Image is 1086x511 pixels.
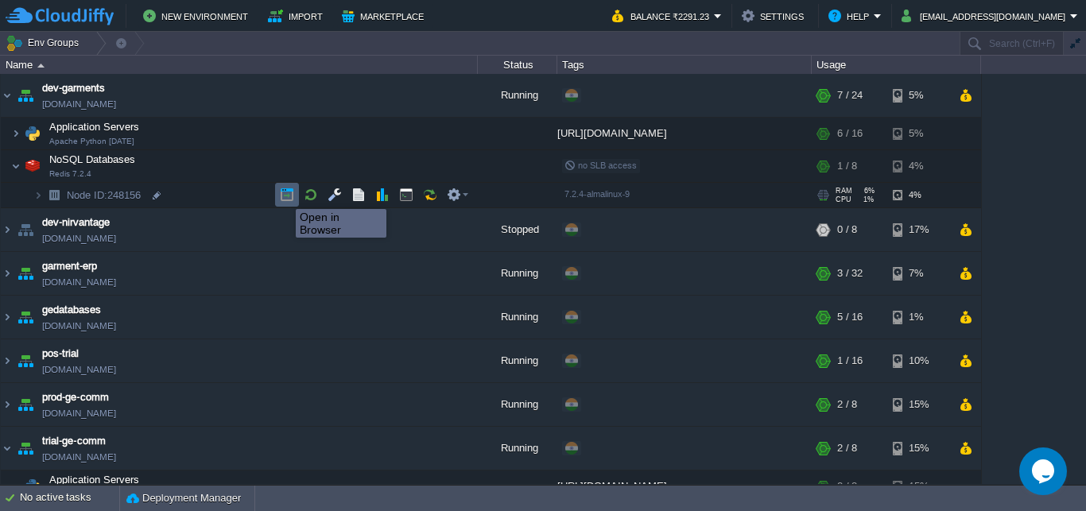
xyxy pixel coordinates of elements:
[14,383,37,426] img: AMDAwAAAACH5BAEAAAAALAAAAAABAAEAAAICRAEAOw==
[479,56,557,74] div: Status
[1,208,14,251] img: AMDAwAAAACH5BAEAAAAALAAAAAABAAEAAAICRAEAOw==
[564,189,630,199] span: 7.2.4-almalinux-9
[342,6,429,25] button: Marketplace
[893,150,944,182] div: 4%
[837,339,863,382] div: 1 / 16
[6,32,84,54] button: Env Groups
[813,56,980,74] div: Usage
[893,74,944,117] div: 5%
[1,296,14,339] img: AMDAwAAAACH5BAEAAAAALAAAAAABAAEAAAICRAEAOw==
[11,118,21,149] img: AMDAwAAAACH5BAEAAAAALAAAAAABAAEAAAICRAEAOw==
[143,6,253,25] button: New Environment
[837,427,857,470] div: 2 / 8
[48,153,138,166] span: NoSQL Databases
[478,427,557,470] div: Running
[42,215,110,230] a: dev-nirvantage
[837,470,857,502] div: 2 / 8
[557,470,812,502] div: [URL][DOMAIN_NAME]
[2,56,477,74] div: Name
[42,230,116,246] a: [DOMAIN_NAME]
[268,6,328,25] button: Import
[65,188,143,202] span: 248156
[33,183,43,207] img: AMDAwAAAACH5BAEAAAAALAAAAAABAAEAAAICRAEAOw==
[42,405,116,421] a: [DOMAIN_NAME]
[11,470,21,502] img: AMDAwAAAACH5BAEAAAAALAAAAAABAAEAAAICRAEAOw==
[837,383,857,426] div: 2 / 8
[837,74,863,117] div: 7 / 24
[1,383,14,426] img: AMDAwAAAACH5BAEAAAAALAAAAAABAAEAAAICRAEAOw==
[478,296,557,339] div: Running
[893,296,944,339] div: 1%
[478,74,557,117] div: Running
[1019,447,1070,495] iframe: chat widget
[300,211,382,236] div: Open in Browser
[21,150,44,182] img: AMDAwAAAACH5BAEAAAAALAAAAAABAAEAAAICRAEAOw==
[14,252,37,295] img: AMDAwAAAACH5BAEAAAAALAAAAAABAAEAAAICRAEAOw==
[11,150,21,182] img: AMDAwAAAACH5BAEAAAAALAAAAAABAAEAAAICRAEAOw==
[48,473,142,486] span: Application Servers
[893,252,944,295] div: 7%
[65,188,143,202] a: Node ID:248156
[858,195,874,203] span: 1%
[42,302,101,318] a: gedatabases
[42,389,109,405] a: prod-ge-comm
[21,470,44,502] img: AMDAwAAAACH5BAEAAAAALAAAAAABAAEAAAICRAEAOw==
[893,339,944,382] div: 10%
[893,118,944,149] div: 5%
[893,208,944,251] div: 17%
[42,362,116,377] a: [DOMAIN_NAME]
[48,120,142,134] span: Application Servers
[14,427,37,470] img: AMDAwAAAACH5BAEAAAAALAAAAAABAAEAAAICRAEAOw==
[742,6,809,25] button: Settings
[42,346,79,362] a: pos-trial
[893,470,944,502] div: 15%
[893,427,944,470] div: 15%
[42,274,116,290] a: [DOMAIN_NAME]
[42,449,116,465] a: [DOMAIN_NAME]
[49,137,134,146] span: Apache Python [DATE]
[828,6,874,25] button: Help
[42,96,116,112] a: [DOMAIN_NAME]
[1,252,14,295] img: AMDAwAAAACH5BAEAAAAALAAAAAABAAEAAAICRAEAOw==
[478,339,557,382] div: Running
[49,169,91,179] span: Redis 7.2.4
[837,150,857,182] div: 1 / 8
[836,187,852,195] span: RAM
[837,208,857,251] div: 0 / 8
[14,74,37,117] img: AMDAwAAAACH5BAEAAAAALAAAAAABAAEAAAICRAEAOw==
[14,208,37,251] img: AMDAwAAAACH5BAEAAAAALAAAAAABAAEAAAICRAEAOw==
[893,183,944,207] div: 4%
[48,474,142,486] a: Application Servers
[1,339,14,382] img: AMDAwAAAACH5BAEAAAAALAAAAAABAAEAAAICRAEAOw==
[67,189,107,201] span: Node ID:
[837,118,863,149] div: 6 / 16
[14,296,37,339] img: AMDAwAAAACH5BAEAAAAALAAAAAABAAEAAAICRAEAOw==
[557,118,812,149] div: [URL][DOMAIN_NAME]
[1,427,14,470] img: AMDAwAAAACH5BAEAAAAALAAAAAABAAEAAAICRAEAOw==
[893,383,944,426] div: 15%
[902,6,1070,25] button: [EMAIL_ADDRESS][DOMAIN_NAME]
[859,187,875,195] span: 6%
[478,208,557,251] div: Stopped
[837,252,863,295] div: 3 / 32
[126,490,241,506] button: Deployment Manager
[612,6,714,25] button: Balance ₹2291.23
[48,153,138,165] a: NoSQL DatabasesRedis 7.2.4
[6,6,114,26] img: CloudJiffy
[478,252,557,295] div: Running
[42,433,106,449] a: trial-ge-comm
[42,258,97,274] a: garment-erp
[42,318,116,334] span: [DOMAIN_NAME]
[1,74,14,117] img: AMDAwAAAACH5BAEAAAAALAAAAAABAAEAAAICRAEAOw==
[836,195,851,203] span: CPU
[48,121,142,133] a: Application ServersApache Python [DATE]
[43,183,65,207] img: AMDAwAAAACH5BAEAAAAALAAAAAABAAEAAAICRAEAOw==
[21,118,44,149] img: AMDAwAAAACH5BAEAAAAALAAAAAABAAEAAAICRAEAOw==
[14,339,37,382] img: AMDAwAAAACH5BAEAAAAALAAAAAABAAEAAAICRAEAOw==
